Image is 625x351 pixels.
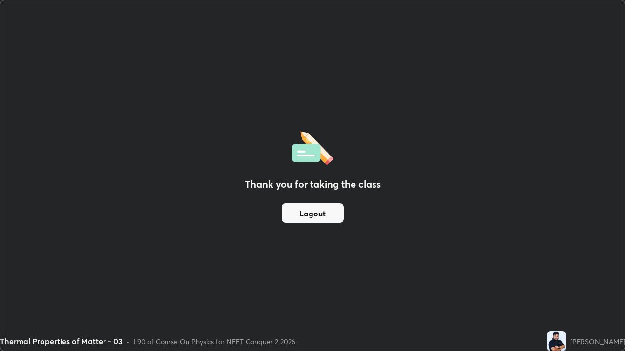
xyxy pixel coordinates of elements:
img: 93d8a107a9a841d8aaafeb9f7df5439e.jpg [547,331,566,351]
div: [PERSON_NAME] [570,336,625,347]
div: • [126,336,130,347]
img: offlineFeedback.1438e8b3.svg [292,128,333,165]
button: Logout [282,203,344,223]
h2: Thank you for taking the class [245,177,381,192]
div: L90 of Course On Physics for NEET Conquer 2 2026 [134,336,295,347]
